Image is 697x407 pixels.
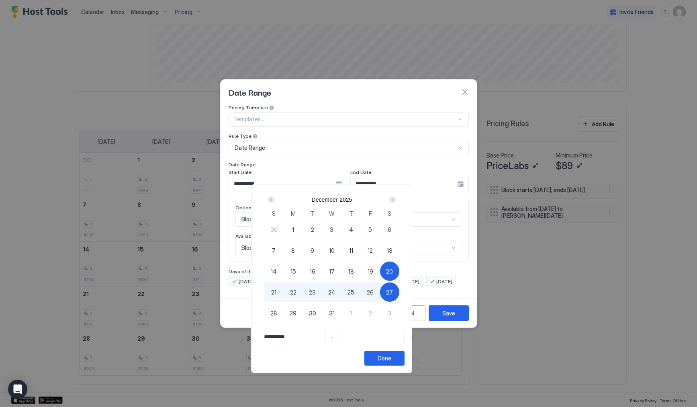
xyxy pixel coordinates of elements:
button: December [312,196,338,203]
button: 2 [361,303,380,323]
button: 26 [361,282,380,302]
span: 9 [311,246,314,255]
span: 19 [368,267,373,276]
input: Input Field [338,330,404,344]
button: 21 [264,282,284,302]
button: 4 [341,220,361,239]
button: 13 [380,241,399,260]
span: 25 [347,288,354,297]
span: 30 [309,309,316,317]
button: 1 [341,303,361,323]
button: 9 [303,241,322,260]
span: 4 [349,225,353,234]
span: 3 [330,225,333,234]
button: 5 [361,220,380,239]
span: 18 [348,267,354,276]
button: 30 [303,303,322,323]
span: W [329,209,334,218]
span: 3 [388,309,391,317]
button: 31 [322,303,341,323]
span: 27 [386,288,393,297]
span: 2 [311,225,314,234]
button: 28 [264,303,284,323]
span: 24 [328,288,335,297]
button: 10 [322,241,341,260]
span: 28 [270,309,277,317]
span: 7 [272,246,276,255]
button: 11 [341,241,361,260]
button: 7 [264,241,284,260]
button: 23 [303,282,322,302]
span: 8 [291,246,295,255]
span: 30 [270,225,278,234]
button: 27 [380,282,399,302]
span: 11 [349,246,353,255]
span: 31 [329,309,335,317]
button: Done [364,351,405,366]
button: 18 [341,262,361,281]
span: S [388,209,391,218]
span: M [291,209,296,218]
span: 2 [369,309,372,317]
button: 3 [380,303,399,323]
button: 3 [322,220,341,239]
button: 25 [341,282,361,302]
button: 24 [322,282,341,302]
span: 22 [290,288,296,297]
button: 1 [284,220,303,239]
button: 2025 [339,196,352,203]
button: 2 [303,220,322,239]
span: T [349,209,353,218]
span: 1 [292,225,294,234]
button: 8 [284,241,303,260]
span: - [330,333,333,341]
span: 15 [290,267,296,276]
button: 14 [264,262,284,281]
span: 20 [386,267,393,276]
span: 6 [388,225,391,234]
button: 29 [284,303,303,323]
button: 30 [264,220,284,239]
button: 12 [361,241,380,260]
button: 19 [361,262,380,281]
div: Done [378,354,391,362]
span: 12 [368,246,373,255]
span: 21 [271,288,276,297]
span: 14 [271,267,277,276]
span: 1 [350,309,352,317]
button: 15 [284,262,303,281]
span: 23 [309,288,316,297]
button: 16 [303,262,322,281]
span: 10 [329,246,335,255]
span: T [311,209,315,218]
button: 17 [322,262,341,281]
span: 17 [329,267,335,276]
span: 26 [367,288,374,297]
span: 13 [387,246,392,255]
span: 29 [290,309,296,317]
span: F [369,209,372,218]
span: 5 [368,225,372,234]
button: Prev [266,195,277,205]
span: 16 [310,267,315,276]
div: Open Intercom Messenger [8,380,27,399]
span: S [272,209,276,218]
button: 6 [380,220,399,239]
button: Next [386,195,397,205]
button: 20 [380,262,399,281]
button: 22 [284,282,303,302]
input: Input Field [259,330,325,344]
